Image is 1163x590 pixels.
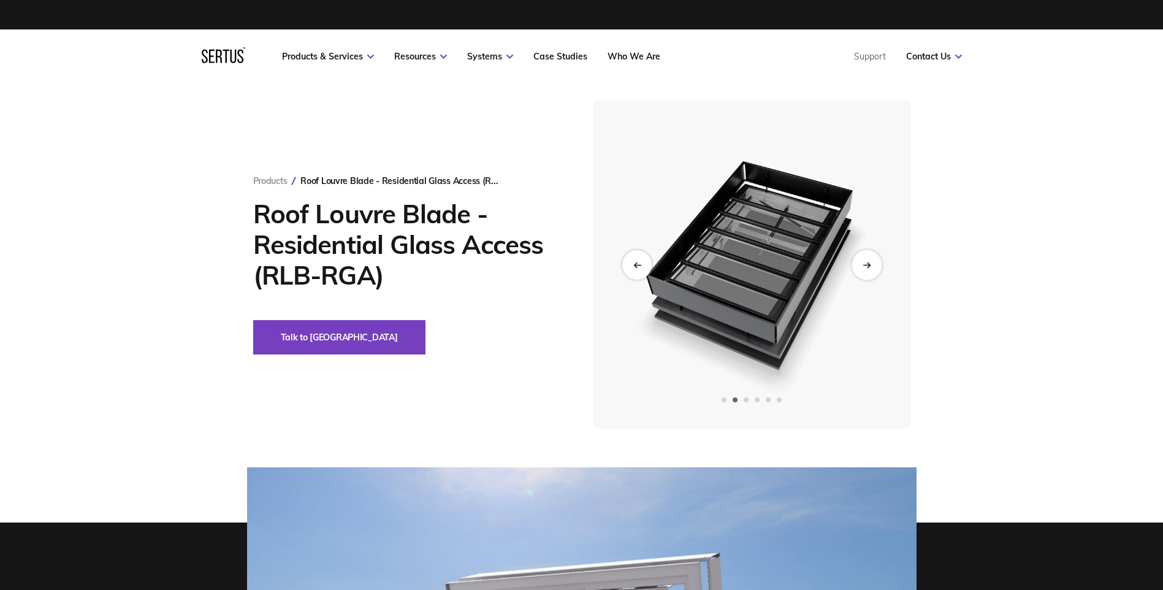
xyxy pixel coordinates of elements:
a: Resources [394,51,447,62]
span: Go to slide 4 [755,397,760,402]
a: Contact Us [906,51,962,62]
span: Go to slide 5 [766,397,771,402]
span: Go to slide 1 [722,397,726,402]
div: Previous slide [622,250,652,280]
span: Go to slide 6 [777,397,782,402]
a: Case Studies [533,51,587,62]
a: Who We Are [608,51,660,62]
h1: Roof Louvre Blade - Residential Glass Access (RLB-RGA) [253,199,557,291]
a: Support [854,51,886,62]
div: Next slide [852,250,882,280]
a: Systems [467,51,513,62]
span: Go to slide 3 [744,397,749,402]
a: Products [253,175,288,186]
a: Products & Services [282,51,374,62]
button: Talk to [GEOGRAPHIC_DATA] [253,320,425,354]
